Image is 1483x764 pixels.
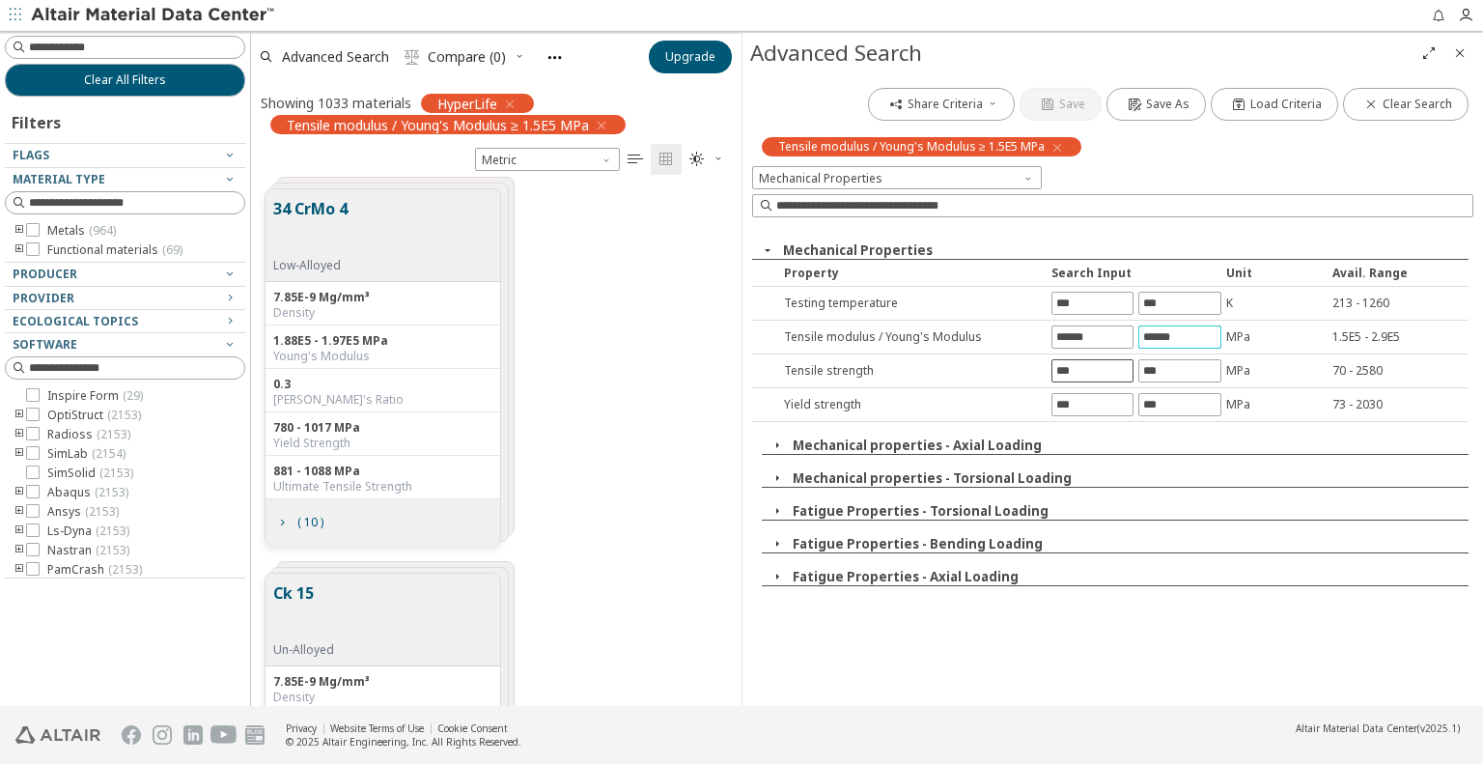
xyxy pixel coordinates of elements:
button: Close [762,437,793,454]
img: Altair Engineering [15,726,100,744]
i: toogle group [13,543,26,558]
div: 780 - 1017 MPa [273,420,492,436]
div: Un-Alloyed [273,642,334,658]
div: Density [273,305,492,321]
span: ( 2154 ) [92,445,126,462]
span: Ls-Dyna [47,523,129,539]
span: Metric [475,148,620,171]
span: HyperLife [437,95,497,112]
button: Material Type [5,168,245,191]
button: Fatigue Properties - Bending Loading [793,535,1043,552]
div: Testing temperature [774,295,1047,311]
span: SimSolid [47,466,133,481]
span: Load Criteria [1250,97,1322,112]
button: 34 CrMo 4 [273,197,348,258]
div: Yield Strength [273,436,492,451]
button: Flags [5,144,245,167]
div: 881 - 1088 MPa [273,464,492,479]
div: 1.88E5 - 1.97E5 MPa [273,333,492,349]
span: ( 2153 ) [108,561,142,578]
button: Save [1020,88,1102,121]
i: toogle group [13,562,26,578]
span: ( 10 ) [297,517,323,528]
div: Tensile modulus / Young's Modulus [774,328,1047,345]
span: Tensile modulus / Young's Modulus ≥ 1.5E5 MPa [778,138,1045,156]
i: toogle group [13,485,26,500]
span: ( 2153 ) [99,465,133,481]
button: Provider [5,287,245,310]
button: Mechanical properties - Torsional Loading [793,469,1072,487]
div: Property [774,265,1047,281]
div: © 2025 Altair Engineering, Inc. All Rights Reserved. [286,735,521,749]
span: ( 2153 ) [96,542,129,558]
div: Search Input [1051,265,1221,281]
span: Share Criteria [908,97,983,112]
i:  [628,152,643,167]
div: K [1226,295,1329,311]
div: Filters [5,97,70,143]
button: Fatigue Properties - Axial Loading [793,568,1019,585]
button: Close [762,535,793,552]
span: Functional materials [47,242,182,258]
span: Software [13,336,77,353]
span: Abaqus [47,485,128,500]
button: ( 10 ) [266,503,332,542]
div: Young's Modulus [273,349,492,364]
span: ( 29 ) [123,387,143,404]
div: MPa [1226,328,1329,345]
div: 73 - 2030 [1332,396,1469,412]
span: Radioss [47,427,130,442]
button: Close [762,469,793,487]
div: Showing 1033 materials [261,94,411,112]
button: Clear All Filters [5,64,245,97]
span: Ecological Topics [13,313,138,329]
i:  [658,152,674,167]
div: Yield strength [774,396,1047,412]
div: 213 - 1260 [1332,295,1469,311]
span: Compare (0) [428,50,506,64]
a: Privacy [286,722,317,735]
span: SimLab [47,446,126,462]
span: ( 2153 ) [97,426,130,442]
button: Upgrade [649,41,732,73]
button: Clear Search [1343,88,1469,121]
span: Upgrade [665,49,715,65]
i: toogle group [13,408,26,423]
button: Table View [620,144,651,175]
span: Clear All Filters [84,72,166,88]
button: Close [762,502,793,520]
button: Close [1444,38,1475,69]
div: 1.5E5 - 2.9E5 [1332,328,1469,345]
i: toogle group [13,223,26,239]
span: ( 964 ) [89,222,116,239]
div: 7.85E-9 Mg/mm³ [273,674,492,690]
span: Inspire Form [47,388,143,404]
div: Tensile strength [774,362,1047,379]
i: toogle group [13,504,26,520]
i: toogle group [13,446,26,462]
div: MPa [1226,362,1329,379]
a: Website Terms of Use [330,722,424,735]
i: toogle group [13,427,26,442]
span: Save [1059,97,1085,112]
div: [PERSON_NAME]'s Ratio [273,392,492,408]
button: Share Criteria [868,88,1015,121]
button: Producer [5,263,245,286]
div: Unit [1226,265,1329,281]
i: toogle group [13,523,26,539]
span: PamCrash [47,562,142,578]
span: Mechanical Properties [752,166,1042,189]
span: Metals [47,223,116,239]
button: Mechanical Properties [783,241,933,259]
button: Close [752,241,783,259]
span: Altair Material Data Center [1296,722,1417,735]
button: Mechanical properties - Axial Loading [793,437,1042,454]
button: Full Screen [1413,38,1444,69]
button: Save As [1106,88,1206,121]
button: Tile View [651,144,682,175]
span: ( 2153 ) [85,503,119,520]
i:  [405,49,420,65]
div: 0.3 [273,377,492,392]
button: Theme [682,144,732,175]
button: Software [5,333,245,356]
